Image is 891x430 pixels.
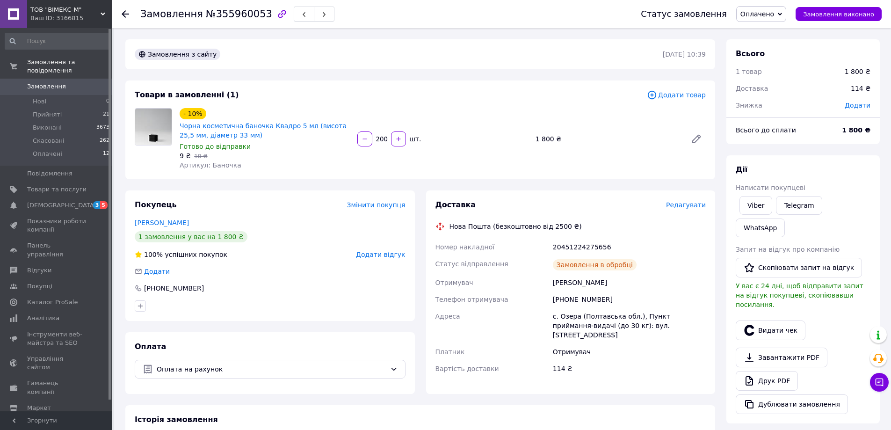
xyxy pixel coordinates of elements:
[739,196,772,215] a: Viber
[736,321,805,340] button: Видати чек
[845,78,876,99] div: 114 ₴
[180,143,251,150] span: Готово до відправки
[144,251,163,258] span: 100%
[100,137,109,145] span: 262
[736,102,762,109] span: Знижка
[842,126,870,134] b: 1 800 ₴
[135,231,247,242] div: 1 замовлення у вас на 1 800 ₴
[27,314,59,322] span: Аналітика
[736,371,798,391] a: Друк PDF
[27,185,87,194] span: Товари та послуги
[180,122,347,139] a: Чорна косметична баночка Квадро 5 мл (висота 25,5 мм, діаметр 33 мм)
[27,282,52,291] span: Покупці
[736,126,796,134] span: Всього до сплати
[551,291,708,308] div: [PHONE_NUMBER]
[103,150,109,158] span: 12
[30,6,101,14] span: ТОВ "ВІМЕКС-М"
[135,250,227,259] div: успішних покупок
[845,67,870,76] div: 1 800 ₴
[122,9,129,19] div: Повернутися назад
[740,10,774,18] span: Оплачено
[27,201,96,210] span: [DEMOGRAPHIC_DATA]
[5,33,110,50] input: Пошук
[140,8,203,20] span: Замовлення
[551,360,708,377] div: 114 ₴
[736,85,768,92] span: Доставка
[551,239,708,255] div: 20451224275656
[27,298,78,306] span: Каталог ProSale
[736,282,863,308] span: У вас є 24 дні, щоб відправити запит на відгук покупцеві, скопіювавши посилання.
[532,132,683,146] div: 1 800 ₴
[435,365,499,372] span: Вартість доставки
[551,343,708,360] div: Отримувач
[144,268,170,275] span: Додати
[551,308,708,343] div: с. Озера (Полтавська обл.), Пункт приймання-видачі (до 30 кг): вул. [STREET_ADDRESS]
[551,274,708,291] div: [PERSON_NAME]
[736,348,827,367] a: Завантажити PDF
[106,97,109,106] span: 0
[194,153,207,160] span: 10 ₴
[180,152,191,160] span: 9 ₴
[33,150,62,158] span: Оплачені
[435,348,465,356] span: Платник
[736,246,840,253] span: Запит на відгук про компанію
[435,260,508,268] span: Статус відправлення
[641,9,727,19] div: Статус замовлення
[736,258,862,277] button: Скопіювати запит на відгук
[27,266,51,275] span: Відгуки
[796,7,882,21] button: Замовлення виконано
[180,108,206,119] div: - 10%
[803,11,874,18] span: Замовлення виконано
[447,222,584,231] div: Нова Пошта (безкоштовно від 2500 ₴)
[135,90,239,99] span: Товари в замовленні (1)
[103,110,109,119] span: 21
[736,165,747,174] span: Дії
[27,169,72,178] span: Повідомлення
[347,201,406,209] span: Змінити покупця
[736,68,762,75] span: 1 товар
[30,14,112,22] div: Ваш ID: 3166815
[27,330,87,347] span: Інструменти веб-майстра та SEO
[135,200,177,209] span: Покупець
[27,82,66,91] span: Замовлення
[93,201,101,209] span: 3
[736,219,785,237] a: WhatsApp
[135,342,166,351] span: Оплата
[27,241,87,258] span: Панель управління
[845,102,870,109] span: Додати
[157,364,386,374] span: Оплата на рахунок
[33,137,65,145] span: Скасовані
[870,373,889,392] button: Чат з покупцем
[27,379,87,396] span: Гаманець компанії
[96,124,109,132] span: 3673
[33,97,46,106] span: Нові
[100,201,108,209] span: 5
[206,8,272,20] span: №355960053
[776,196,822,215] a: Telegram
[33,110,62,119] span: Прийняті
[135,109,172,145] img: Чорна косметична баночка Квадро 5 мл (висота 25,5 мм, діаметр 33 мм)
[407,134,422,144] div: шт.
[435,313,460,320] span: Адреса
[135,49,220,60] div: Замовлення з сайту
[687,130,706,148] a: Редагувати
[356,251,405,258] span: Додати відгук
[27,217,87,234] span: Показники роботи компанії
[135,219,189,226] a: [PERSON_NAME]
[143,284,205,293] div: [PHONE_NUMBER]
[663,51,706,58] time: [DATE] 10:39
[180,161,241,169] span: Артикул: Баночка
[736,184,805,191] span: Написати покупцеві
[27,355,87,372] span: Управління сайтом
[33,124,62,132] span: Виконані
[647,90,706,100] span: Додати товар
[435,279,473,286] span: Отримувач
[736,394,848,414] button: Дублювати замовлення
[27,404,51,412] span: Маркет
[666,201,706,209] span: Редагувати
[553,259,637,270] div: Замовлення в обробці
[435,243,495,251] span: Номер накладної
[736,49,765,58] span: Всього
[435,200,476,209] span: Доставка
[435,296,508,303] span: Телефон отримувача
